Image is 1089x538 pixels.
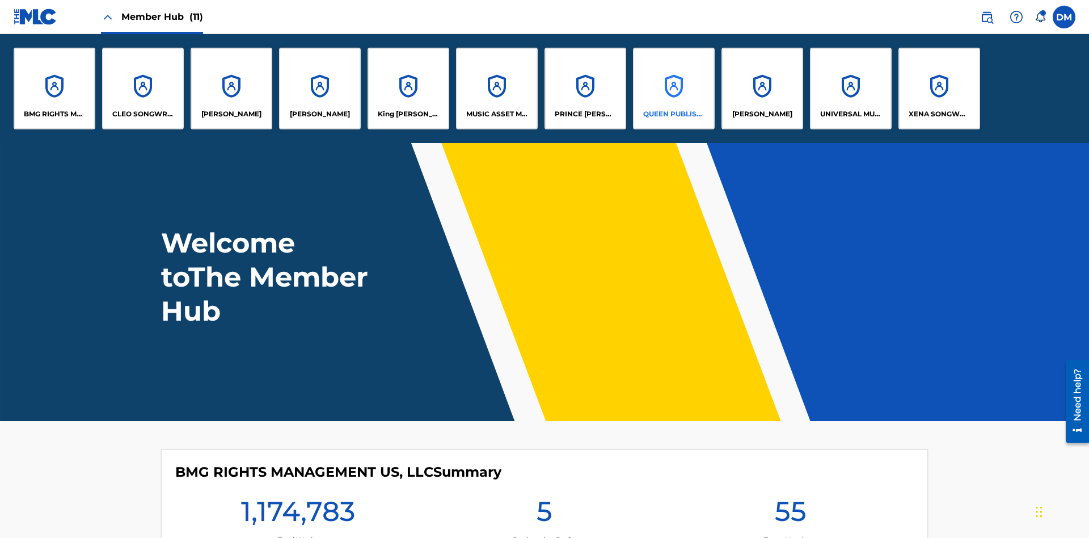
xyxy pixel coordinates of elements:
span: Member Hub [121,10,203,23]
a: AccountsPRINCE [PERSON_NAME] [544,48,626,129]
iframe: Chat Widget [1032,484,1089,538]
img: search [980,10,994,24]
img: Close [101,10,115,24]
img: help [1010,10,1023,24]
h1: 5 [537,494,552,535]
a: Accounts[PERSON_NAME] [279,48,361,129]
h4: BMG RIGHTS MANAGEMENT US, LLC [175,464,501,481]
a: AccountsKing [PERSON_NAME] [368,48,449,129]
a: Accounts[PERSON_NAME] [721,48,803,129]
h1: 1,174,783 [241,494,355,535]
a: AccountsQUEEN PUBLISHA [633,48,715,129]
div: Notifications [1035,11,1046,23]
a: AccountsXENA SONGWRITER [898,48,980,129]
a: AccountsBMG RIGHTS MANAGEMENT US, LLC [14,48,95,129]
p: RONALD MCTESTERSON [732,109,792,119]
div: Drag [1036,495,1042,529]
span: (11) [189,11,203,22]
p: ELVIS COSTELLO [201,109,261,119]
a: Accounts[PERSON_NAME] [191,48,272,129]
p: XENA SONGWRITER [909,109,970,119]
p: King McTesterson [378,109,440,119]
p: EYAMA MCSINGER [290,109,350,119]
h1: 55 [775,494,807,535]
iframe: Resource Center [1057,356,1089,449]
p: MUSIC ASSET MANAGEMENT (MAM) [466,109,528,119]
a: AccountsCLEO SONGWRITER [102,48,184,129]
div: Help [1005,6,1028,28]
p: QUEEN PUBLISHA [643,109,705,119]
h1: Welcome to The Member Hub [161,226,373,328]
a: Public Search [976,6,998,28]
a: AccountsUNIVERSAL MUSIC PUB GROUP [810,48,892,129]
p: BMG RIGHTS MANAGEMENT US, LLC [24,109,86,119]
img: MLC Logo [14,9,57,25]
div: User Menu [1053,6,1075,28]
a: AccountsMUSIC ASSET MANAGEMENT (MAM) [456,48,538,129]
p: PRINCE MCTESTERSON [555,109,617,119]
p: UNIVERSAL MUSIC PUB GROUP [820,109,882,119]
p: CLEO SONGWRITER [112,109,174,119]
